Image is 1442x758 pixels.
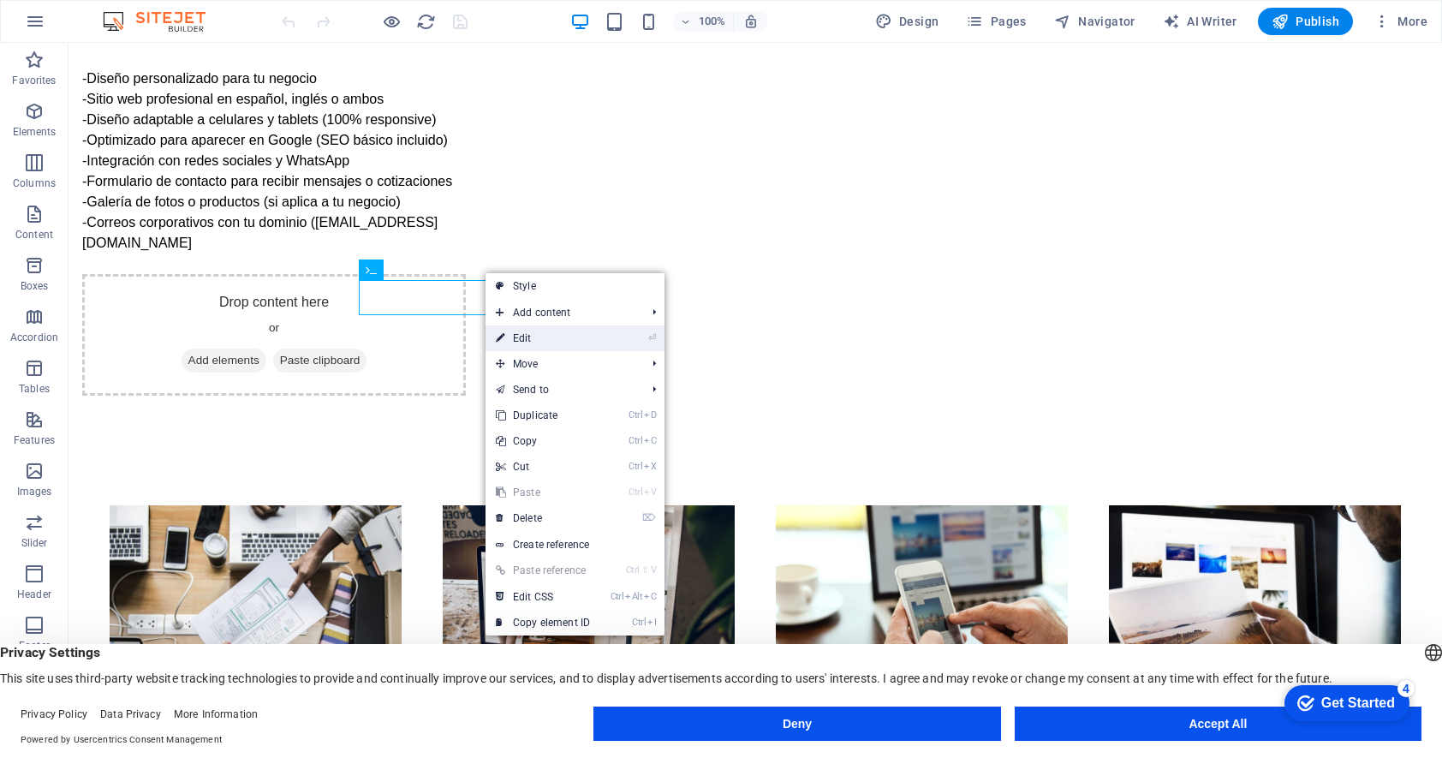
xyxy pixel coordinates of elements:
span: More [1373,13,1427,30]
a: ⌦Delete [486,505,600,531]
span: Add content [486,300,639,325]
i: ⇧ [641,564,649,576]
span: Publish [1272,13,1339,30]
button: Click here to leave preview mode and continue editing [381,11,402,32]
span: Design [875,13,939,30]
i: V [644,486,656,498]
span: Add elements [113,306,198,330]
i: D [644,409,656,421]
i: Alt [625,591,642,602]
a: CtrlCCopy [486,428,600,454]
button: reload [415,11,436,32]
span: Paste clipboard [205,306,299,330]
i: Ctrl [629,461,642,472]
button: Navigator [1047,8,1142,35]
p: Tables [19,382,50,396]
i: On resize automatically adjust zoom level to fit chosen device. [743,14,759,29]
a: Ctrl⇧VPaste reference [486,558,600,583]
a: CtrlDDuplicate [486,403,600,428]
a: CtrlAltCEdit CSS [486,584,600,610]
a: Send to [486,377,639,403]
span: Move [486,351,639,377]
h6: 100% [699,11,726,32]
i: C [644,435,656,446]
i: I [647,617,656,628]
i: Ctrl [632,617,646,628]
i: Ctrl [629,435,642,446]
img: Editor Logo [98,11,227,32]
div: Design (Ctrl+Alt+Y) [868,8,946,35]
i: Ctrl [629,486,642,498]
a: CtrlXCut [486,454,600,480]
button: More [1367,8,1434,35]
a: ⏎Edit [486,325,600,351]
div: 4 [127,3,144,21]
button: Pages [959,8,1033,35]
p: Content [15,228,53,242]
i: Ctrl [629,409,642,421]
span: AI Writer [1163,13,1237,30]
p: Boxes [21,279,49,293]
p: Elements [13,125,57,139]
i: Ctrl [626,564,640,576]
a: CtrlICopy element ID [486,610,600,636]
button: AI Writer [1156,8,1244,35]
i: ⌦ [642,512,656,523]
div: Drop content here [14,231,397,353]
a: CtrlVPaste [486,480,600,505]
p: Accordion [10,331,58,344]
button: Design [868,8,946,35]
i: V [651,564,656,576]
i: Reload page [416,12,436,32]
i: Ctrl [611,591,624,602]
span: Pages [966,13,1026,30]
p: Columns [13,176,56,190]
div: Get Started [51,19,124,34]
div: Get Started 4 items remaining, 20% complete [14,9,139,45]
button: 100% [673,11,734,32]
p: Features [14,433,55,447]
button: Publish [1258,8,1353,35]
a: Create reference [486,532,664,558]
a: Style [486,273,664,299]
p: Favorites [12,74,56,87]
span: Navigator [1054,13,1135,30]
i: ⏎ [648,332,656,343]
i: X [644,461,656,472]
p: Images [17,485,52,498]
p: Slider [21,536,48,550]
i: C [644,591,656,602]
p: Footer [19,639,50,653]
p: Header [17,588,51,601]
